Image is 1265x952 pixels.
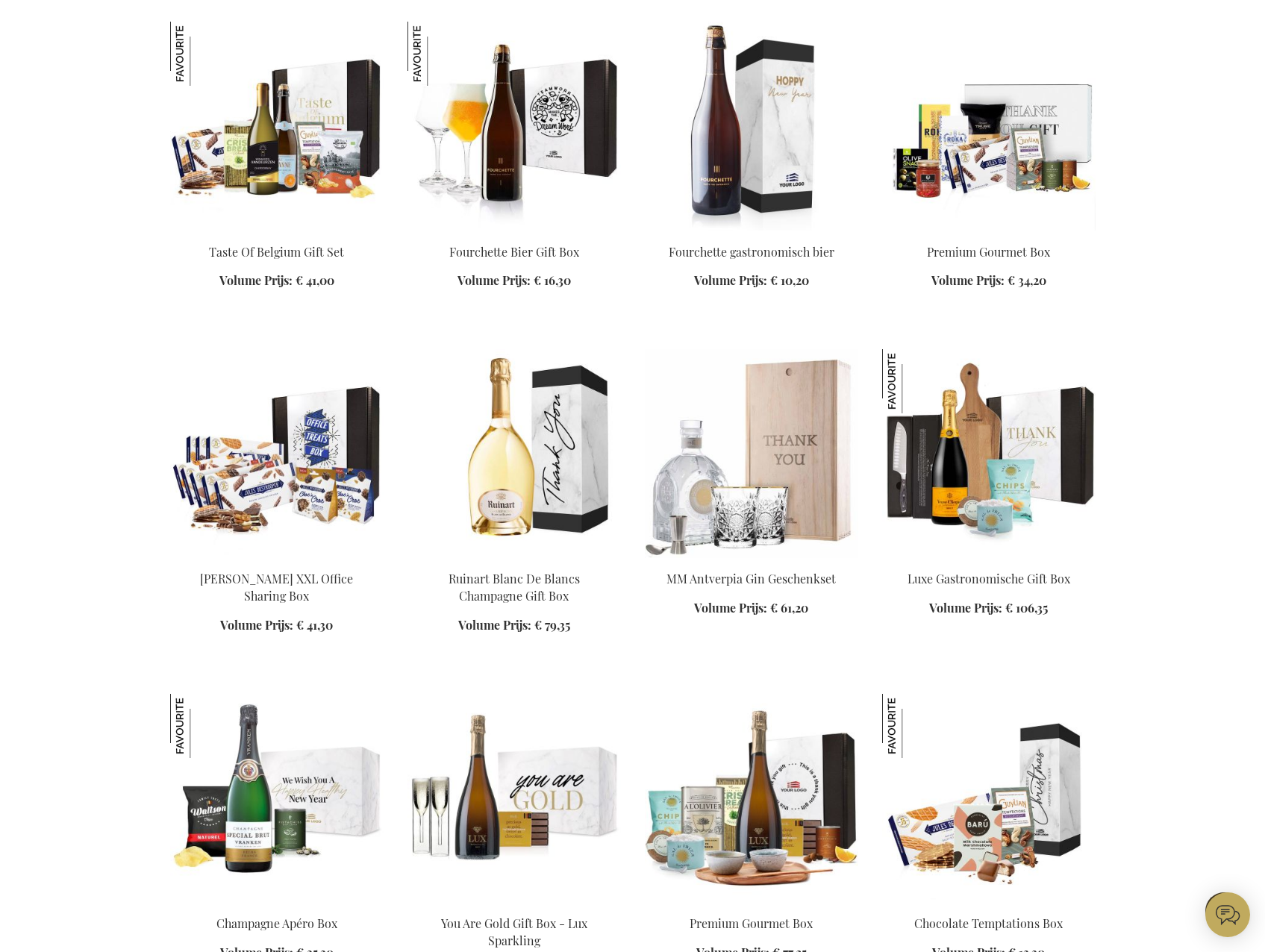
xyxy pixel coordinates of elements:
[694,600,808,617] a: Volume Prijs: € 61,20
[908,571,1070,586] a: Luxe Gastronomische Gift Box
[200,571,353,604] a: [PERSON_NAME] XXL Office Sharing Box
[1008,272,1046,288] span: € 34,20
[645,694,858,903] img: Premium Gourmet Box
[929,600,1048,617] a: Volume Prijs: € 106,35
[914,915,1063,931] a: Chocolate Temptations Box
[458,617,531,633] span: Volume Prijs:
[407,22,621,231] img: Fourchette Beer Gift Box
[645,897,858,911] a: Premium Gourmet Box
[882,349,1096,558] img: Luxury Culinary Gift Box
[407,225,621,239] a: Fourchette Beer Gift Box Fourchette Bier Gift Box
[882,349,946,413] img: Luxe Gastronomische Gift Box
[770,600,808,616] span: € 61,20
[458,617,570,634] a: Volume Prijs: € 79,35
[170,349,384,558] img: Jules Destrooper XXL Office Sharing Box
[690,915,813,931] a: Premium Gourmet Box
[170,897,384,911] a: Champagne Apéro Box Champagne Apéro Box
[931,272,1005,288] span: Volume Prijs:
[534,617,570,633] span: € 79,35
[170,22,384,231] img: Taste Of Belgium Gift Set
[296,272,334,288] span: € 41,00
[407,22,472,86] img: Fourchette Bier Gift Box
[219,272,334,289] a: Volume Prijs: € 41,00
[882,225,1096,239] a: Premium Gourmet Box
[882,552,1096,566] a: Luxury Culinary Gift Box Luxe Gastronomische Gift Box
[645,22,858,231] img: Fourchette beer 75 cl
[457,272,571,289] a: Volume Prijs: € 16,30
[1005,600,1048,616] span: € 106,35
[669,244,834,260] a: Fourchette gastronomisch bier
[170,694,384,903] img: Champagne Apéro Box
[534,272,571,288] span: € 16,30
[694,600,767,616] span: Volume Prijs:
[216,915,337,931] a: Champagne Apéro Box
[219,272,293,288] span: Volume Prijs:
[296,617,333,633] span: € 41,30
[170,694,234,758] img: Champagne Apéro Box
[407,897,621,911] a: You Are Gold Gift Box - Lux Sparkling
[407,694,621,903] img: You Are Gold Gift Box - Lux Sparkling
[927,244,1050,260] a: Premium Gourmet Box
[645,552,858,566] a: MM Antverpia Gin Gift Set
[882,694,1096,903] img: Chocolate Temptations Box
[645,225,858,239] a: Fourchette beer 75 cl
[931,272,1046,289] a: Volume Prijs: € 34,20
[449,244,579,260] a: Fourchette Bier Gift Box
[694,272,767,288] span: Volume Prijs:
[209,244,344,260] a: Taste Of Belgium Gift Set
[882,22,1096,231] img: Premium Gourmet Box
[1205,892,1250,937] iframe: belco-activator-frame
[457,272,531,288] span: Volume Prijs:
[170,22,234,86] img: Taste Of Belgium Gift Set
[170,225,384,239] a: Taste Of Belgium Gift Set Taste Of Belgium Gift Set
[770,272,809,288] span: € 10,20
[170,552,384,566] a: Jules Destrooper XXL Office Sharing Box
[407,349,621,558] img: Ruinart Blanc De Blancs Champagne Gift Box
[220,617,293,633] span: Volume Prijs:
[694,272,809,289] a: Volume Prijs: € 10,20
[929,600,1002,616] span: Volume Prijs:
[882,897,1096,911] a: Chocolate Temptations Box Chocolate Temptations Box
[407,552,621,566] a: Ruinart Blanc De Blancs Champagne Gift Box
[449,571,580,604] a: Ruinart Blanc De Blancs Champagne Gift Box
[882,694,946,758] img: Chocolate Temptations Box
[441,915,587,948] a: You Are Gold Gift Box - Lux Sparkling
[645,349,858,558] img: MM Antverpia Gin Gift Set
[220,617,333,634] a: Volume Prijs: € 41,30
[666,571,836,586] a: MM Antverpia Gin Geschenkset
